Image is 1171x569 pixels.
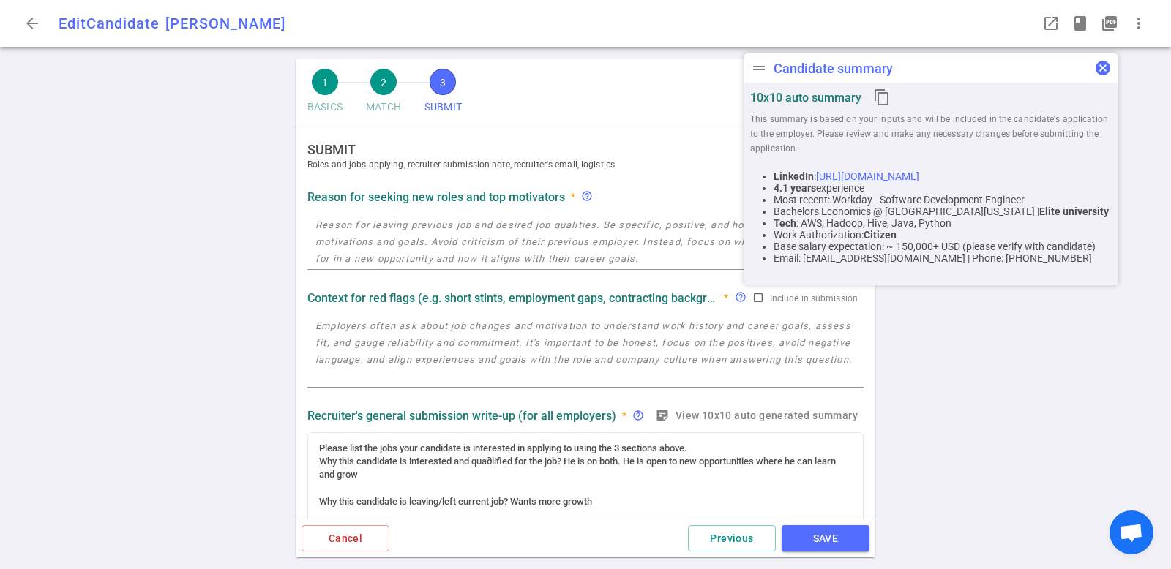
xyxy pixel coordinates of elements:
[581,190,593,202] i: help_outline
[1071,15,1089,32] span: book
[770,293,858,304] span: Include in submission
[1130,15,1148,32] span: more_vert
[307,190,565,204] strong: Reason for seeking new roles and top motivators
[1036,9,1066,38] button: Open LinkedIn as a popup
[307,409,616,423] strong: Recruiter's general submission write-up (for all employers)
[319,455,852,482] div: Why this candidate is interested and qua∂lified for the job? He is on both. He is open to new opp...
[23,15,41,32] span: arrow_back
[319,442,852,455] div: Please list the jobs your candidate is interested in applying to using the 3 sections above.
[307,157,875,172] span: Roles and jobs applying, recruiter submission note, recruiter's email, logistics
[360,64,407,124] button: 2MATCH
[1066,9,1095,38] button: Open resume highlights in a popup
[652,402,864,429] button: sticky_note_2View 10x10 auto generated summary
[419,64,468,124] button: 3SUBMIT
[165,15,285,32] span: [PERSON_NAME]
[307,291,718,305] strong: Context for red flags (e.g. short stints, employment gaps, contracting background)
[430,69,456,95] span: 3
[424,95,462,119] span: SUBMIT
[366,95,401,119] span: MATCH
[312,69,338,95] span: 1
[655,408,670,423] i: sticky_note_2
[735,291,752,305] div: Employers often ask about job changes and motivation to understand work history and career goals,...
[782,525,869,552] button: SAVE
[581,190,593,204] div: Reason for leaving previous job and desired job qualities. Be specific, positive, and honest abou...
[688,525,776,552] button: Previous
[1095,9,1124,38] button: Open PDF in a popup
[735,291,747,303] span: help_outline
[1110,510,1153,554] div: Open chat
[18,9,47,38] button: Go back
[319,495,852,508] div: Why this candidate is leaving/left current job? Wants more growth
[59,15,160,32] span: Edit Candidate
[1042,15,1060,32] span: launch
[1101,15,1118,32] i: picture_as_pdf
[307,95,343,119] span: BASICS
[302,525,389,552] button: Cancel
[632,410,644,421] span: help_outline
[302,64,348,124] button: 1BASICS
[307,142,875,157] strong: SUBMIT
[370,69,397,95] span: 2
